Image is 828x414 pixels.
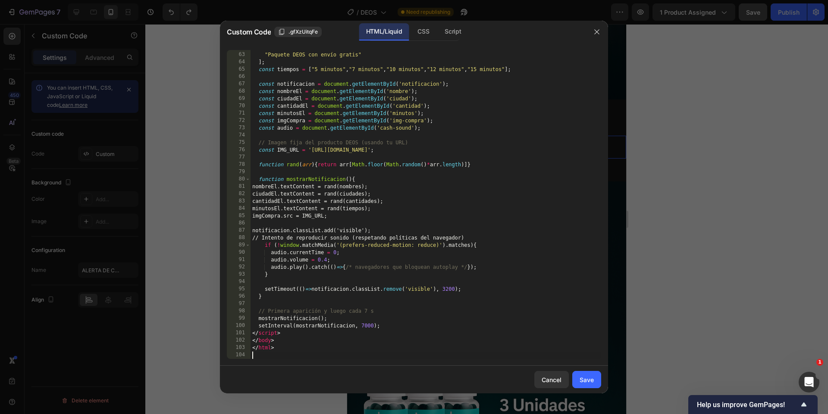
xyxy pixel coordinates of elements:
[227,146,251,154] div: 76
[227,51,251,59] div: 63
[227,337,251,344] div: 102
[227,103,251,110] div: 70
[227,242,251,249] div: 89
[227,227,251,234] div: 87
[227,293,251,300] div: 96
[697,399,809,410] button: Show survey - Help us improve GemPages!
[227,154,251,161] div: 77
[227,344,251,352] div: 103
[227,330,251,337] div: 101
[227,352,251,359] div: 104
[227,256,251,264] div: 91
[227,220,251,227] div: 86
[227,59,251,66] div: 64
[799,372,819,392] iframe: Intercom live chat
[227,81,251,88] div: 67
[289,28,318,36] span: .gfXzUitqFe
[227,190,251,198] div: 82
[227,110,251,117] div: 71
[411,23,436,40] div: CSS
[227,176,251,183] div: 80
[227,27,271,37] span: Custom Code
[227,308,251,315] div: 98
[816,359,823,366] span: 1
[160,96,194,102] small: lo usan a diario
[74,96,129,102] small: +850 rese￱as verificadas
[227,322,251,330] div: 100
[227,183,251,190] div: 81
[227,95,251,103] div: 69
[227,212,251,220] div: 85
[227,278,251,286] div: 94
[227,73,251,81] div: 66
[227,205,251,212] div: 84
[227,139,251,146] div: 75
[359,23,409,40] div: HTML/Liquid
[11,100,71,107] div: ALERTA DE COMPRAS
[2,110,8,178] span: Vigilado por la Industria y Comercio
[160,84,210,92] strong: +2.000 personas
[572,371,601,388] button: Save
[227,271,251,278] div: 93
[227,286,251,293] div: 95
[580,375,594,384] div: Save
[438,23,468,40] div: Script
[227,117,251,125] div: 72
[227,234,251,242] div: 88
[227,88,251,95] div: 68
[145,85,155,95] img: Usuarios
[697,401,799,409] span: Help us improve GemPages!
[227,125,251,132] div: 73
[542,375,561,384] div: Cancel
[227,66,251,73] div: 65
[227,168,251,176] div: 79
[227,198,251,205] div: 83
[227,249,251,256] div: 90
[227,132,251,139] div: 74
[227,161,251,168] div: 78
[274,27,322,37] button: .gfXzUitqFe
[227,264,251,271] div: 92
[2,181,8,187] img: Logo SIC
[227,300,251,308] div: 97
[74,84,120,92] strong: 4.9 / 5 estrellas
[227,315,251,322] div: 99
[534,371,569,388] button: Cancel
[60,85,70,95] img: Estrella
